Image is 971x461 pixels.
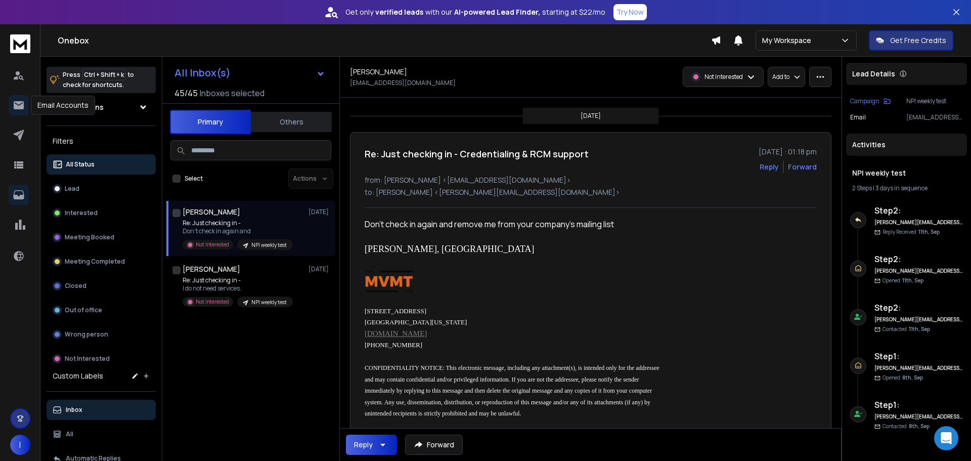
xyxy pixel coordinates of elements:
button: Forward [405,435,463,455]
div: Email Accounts [31,96,95,115]
p: Don’t check in again and [183,227,293,235]
span: 11th, Sep [902,277,923,284]
span: CONFIDENTIALITY NOTICE: This electronic message, including any attachment(s), is intended only fo... [365,364,661,417]
p: [EMAIL_ADDRESS][DOMAIN_NAME] [350,79,456,87]
button: Inbox [47,400,156,420]
p: NPI weekly test [906,97,963,105]
img: logo [10,34,30,53]
button: All Status [47,154,156,175]
button: Not Interested [47,349,156,369]
button: All Inbox(s) [166,63,333,83]
img: AIorK4xMpeJ0aT9OF9vnIsOvKWn_VunJylMtKLlfrc2aWjV3uVz6Slzq2n-HlVdKFecW9L4Qbt4I4Ek0I-2g [365,270,413,294]
font: [PERSON_NAME], [GEOGRAPHIC_DATA] [365,244,535,254]
button: Get Free Credits [869,30,953,51]
button: Meeting Completed [47,252,156,272]
span: 11th, Sep [918,228,940,235]
p: Add to [772,73,789,81]
p: [DATE] [308,265,331,273]
h6: [PERSON_NAME][EMAIL_ADDRESS][DOMAIN_NAME] [874,413,963,421]
p: Not Interested [196,241,229,248]
p: Interested [65,209,98,217]
p: Meeting Completed [65,258,125,266]
button: I [10,435,30,455]
p: from: [PERSON_NAME] <[EMAIL_ADDRESS][DOMAIN_NAME]> [365,175,817,185]
p: Out of office [65,306,102,314]
font: [STREET_ADDRESS] [365,307,426,315]
p: Reply Received [882,228,940,236]
h6: Step 1 : [874,399,963,411]
font: [PHONE_NUMBER] [365,341,422,349]
p: Lead Details [852,69,895,79]
p: Get Free Credits [890,35,946,46]
p: Inbox [66,406,82,414]
button: All Campaigns [47,97,156,117]
div: Activities [846,134,967,156]
button: Lead [47,179,156,199]
button: Others [251,111,332,133]
p: Lead [65,185,79,193]
p: Not Interested [196,298,229,306]
h3: Filters [47,134,156,148]
button: All [47,424,156,444]
p: Re: Just checking in - [183,219,293,227]
span: 8th, Sep [902,374,923,381]
button: Reply [760,162,779,172]
div: Reply [354,440,373,450]
p: [EMAIL_ADDRESS][DOMAIN_NAME] [906,113,963,121]
strong: AI-powered Lead Finder, [454,7,540,17]
p: My Workspace [762,35,815,46]
span: [GEOGRAPHIC_DATA][US_STATE] [365,318,467,326]
h1: Re: Just checking in - Credentialing & RCM support [365,147,589,161]
div: Open Intercom Messenger [934,426,958,450]
p: All [66,430,73,438]
button: Interested [47,203,156,223]
h6: [PERSON_NAME][EMAIL_ADDRESS][DOMAIN_NAME] [874,364,963,372]
p: All Status [66,160,95,169]
p: I do not need services. [183,284,293,292]
h1: [PERSON_NAME] [183,264,240,274]
h1: Onebox [58,34,711,47]
p: Get only with our starting at $22/mo [345,7,605,17]
p: Contacted [882,325,930,333]
span: Ctrl + Shift + k [82,69,125,80]
p: [DATE] [581,112,601,120]
p: Not Interested [704,73,743,81]
div: Forward [788,162,817,172]
p: to: [PERSON_NAME] <[PERSON_NAME][EMAIL_ADDRESS][DOMAIN_NAME]> [365,187,817,197]
span: 3 days in sequence [875,184,928,192]
p: Press to check for shortcuts. [63,70,134,90]
span: 45 / 45 [174,87,198,99]
p: [DATE] [308,208,331,216]
span: 11th, Sep [909,325,930,332]
h6: [PERSON_NAME][EMAIL_ADDRESS][DOMAIN_NAME] [874,316,963,323]
p: Re: Just checking in - [183,276,293,284]
h1: [PERSON_NAME] [350,67,407,77]
p: Wrong person [65,330,108,339]
h1: All Inbox(s) [174,68,231,78]
button: Out of office [47,300,156,320]
button: Try Now [613,4,647,20]
h6: Step 2 : [874,253,963,265]
p: NPI weekly test [251,299,287,306]
p: Meeting Booked [65,233,114,241]
p: Not Interested [65,355,110,363]
h6: Step 2 : [874,302,963,314]
button: Reply [346,435,397,455]
p: Campaign [850,97,879,105]
h3: Inboxes selected [200,87,264,99]
strong: verified leads [375,7,423,17]
span: 8th, Sep [909,423,930,430]
label: Select [185,175,203,183]
span: 2 Steps [852,184,872,192]
h6: [PERSON_NAME][EMAIL_ADDRESS][DOMAIN_NAME] [874,267,963,275]
button: Closed [47,276,156,296]
div: | [852,184,961,192]
p: [DATE] : 01:18 pm [759,147,817,157]
div: Don’t check in again and remove me from your company’s mailing list [365,218,660,419]
h6: Step 1 : [874,350,963,362]
button: Meeting Booked [47,227,156,247]
p: Try Now [616,7,644,17]
p: Closed [65,282,86,290]
p: Email [850,113,866,121]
